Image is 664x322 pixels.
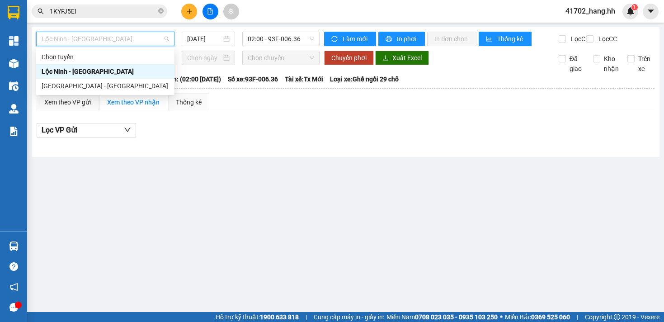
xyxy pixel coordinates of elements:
button: plus [181,4,197,19]
div: Xem theo VP gửi [44,97,91,107]
span: Chọn chuyến [248,51,315,65]
span: In phơi [397,34,418,44]
img: warehouse-icon [9,104,19,114]
img: warehouse-icon [9,241,19,251]
span: Làm mới [343,34,369,44]
span: Trên xe [635,54,655,74]
div: Xem theo VP nhận [107,97,160,107]
img: warehouse-icon [9,81,19,91]
button: syncLàm mới [324,32,376,46]
span: Miền Nam [386,312,498,322]
img: icon-new-feature [626,7,635,15]
span: aim [228,8,234,14]
span: | [577,312,578,322]
span: notification [9,283,18,291]
img: solution-icon [9,127,19,136]
button: In đơn chọn [427,32,476,46]
span: file-add [207,8,213,14]
button: file-add [202,4,218,19]
span: Lọc VP Gửi [42,124,77,136]
span: Hỗ trợ kỹ thuật: [216,312,299,322]
span: Cung cấp máy in - giấy in: [314,312,384,322]
span: Kho nhận [600,54,622,74]
div: Chọn tuyến [36,50,174,64]
span: Đã giao [566,54,586,74]
button: Lọc VP Gửi [37,123,136,137]
span: printer [386,36,393,43]
span: Thống kê [497,34,524,44]
span: caret-down [647,7,655,15]
span: question-circle [9,262,18,271]
strong: 1900 633 818 [260,313,299,321]
span: Lọc CC [595,34,618,44]
strong: 0708 023 035 - 0935 103 250 [415,313,498,321]
strong: 0369 525 060 [531,313,570,321]
span: ⚪️ [500,315,503,319]
span: close-circle [158,7,164,16]
span: 1 [633,4,636,10]
input: Chọn ngày [187,53,221,63]
span: Tài xế: Tx Mới [285,74,323,84]
button: caret-down [643,4,659,19]
sup: 1 [631,4,638,10]
input: 15/08/2025 [187,34,221,44]
span: search [38,8,44,14]
span: down [124,126,131,133]
button: Chuyển phơi [324,51,374,65]
div: Chọn tuyến [42,52,169,62]
div: Thống kê [176,97,202,107]
button: downloadXuất Excel [375,51,429,65]
div: Lộc Ninh - [GEOGRAPHIC_DATA] [42,66,169,76]
img: logo-vxr [8,6,19,19]
span: 41702_hang.hh [558,5,622,17]
span: Chuyến: (02:00 [DATE]) [155,74,221,84]
span: message [9,303,18,312]
span: sync [331,36,339,43]
span: close-circle [158,8,164,14]
div: [GEOGRAPHIC_DATA] - [GEOGRAPHIC_DATA] [42,81,169,91]
span: | [306,312,307,322]
span: Loại xe: Ghế ngồi 29 chỗ [330,74,399,84]
button: bar-chartThống kê [479,32,532,46]
input: Tìm tên, số ĐT hoặc mã đơn [50,6,156,16]
span: plus [186,8,193,14]
span: Miền Bắc [505,312,570,322]
button: printerIn phơi [378,32,425,46]
button: aim [223,4,239,19]
div: Sài Gòn - Lộc Ninh [36,79,174,93]
span: Số xe: 93F-006.36 [228,74,278,84]
span: bar-chart [486,36,494,43]
span: 02:00 - 93F-006.36 [248,32,315,46]
div: Lộc Ninh - Sài Gòn [36,64,174,79]
span: Lộc Ninh - Sài Gòn [42,32,169,46]
span: copyright [614,314,620,320]
span: Lọc CR [567,34,591,44]
img: warehouse-icon [9,59,19,68]
img: dashboard-icon [9,36,19,46]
